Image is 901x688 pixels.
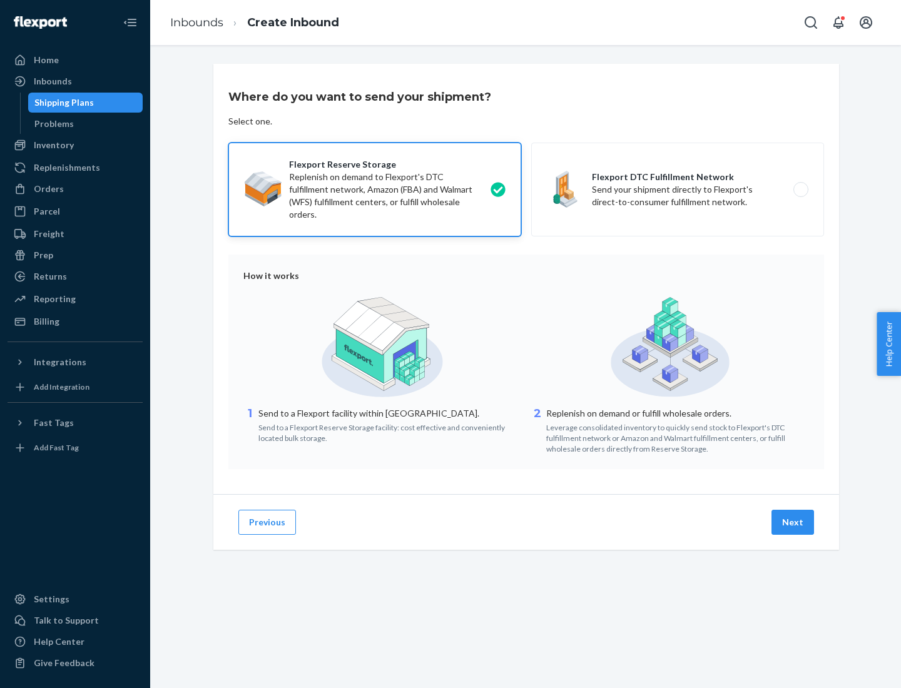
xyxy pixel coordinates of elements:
a: Prep [8,245,143,265]
div: Send to a Flexport Reserve Storage facility: cost effective and conveniently located bulk storage. [258,420,521,443]
div: Help Center [34,635,84,648]
a: Reporting [8,289,143,309]
a: Add Integration [8,377,143,397]
div: Integrations [34,356,86,368]
div: Add Integration [34,382,89,392]
a: Billing [8,311,143,331]
a: Help Center [8,632,143,652]
div: 1 [243,406,256,443]
button: Integrations [8,352,143,372]
div: Parcel [34,205,60,218]
button: Open account menu [853,10,878,35]
div: Shipping Plans [34,96,94,109]
div: Replenishments [34,161,100,174]
a: Parcel [8,201,143,221]
div: Settings [34,593,69,605]
div: Billing [34,315,59,328]
a: Inventory [8,135,143,155]
button: Previous [238,510,296,535]
div: 2 [531,406,544,454]
div: Select one. [228,115,272,128]
div: Home [34,54,59,66]
div: How it works [243,270,809,282]
div: Problems [34,118,74,130]
p: Replenish on demand or fulfill wholesale orders. [546,407,809,420]
a: Talk to Support [8,610,143,630]
div: Returns [34,270,67,283]
a: Home [8,50,143,70]
h3: Where do you want to send your shipment? [228,89,491,105]
a: Returns [8,266,143,286]
div: Fast Tags [34,417,74,429]
button: Help Center [877,312,901,376]
a: Shipping Plans [28,93,143,113]
p: Send to a Flexport facility within [GEOGRAPHIC_DATA]. [258,407,521,420]
a: Settings [8,589,143,609]
div: Talk to Support [34,614,99,627]
div: Inbounds [34,75,72,88]
button: Next [771,510,814,535]
button: Open notifications [826,10,851,35]
div: Leverage consolidated inventory to quickly send stock to Flexport's DTC fulfillment network or Am... [546,420,809,454]
button: Open Search Box [798,10,823,35]
a: Inbounds [8,71,143,91]
a: Freight [8,224,143,244]
button: Close Navigation [118,10,143,35]
div: Orders [34,183,64,195]
ol: breadcrumbs [160,4,349,41]
a: Inbounds [170,16,223,29]
a: Orders [8,179,143,199]
div: Give Feedback [34,657,94,669]
div: Inventory [34,139,74,151]
a: Replenishments [8,158,143,178]
div: Reporting [34,293,76,305]
a: Problems [28,114,143,134]
button: Fast Tags [8,413,143,433]
a: Create Inbound [247,16,339,29]
img: Flexport logo [14,16,67,29]
div: Freight [34,228,64,240]
div: Prep [34,249,53,261]
div: Add Fast Tag [34,442,79,453]
a: Add Fast Tag [8,438,143,458]
button: Give Feedback [8,653,143,673]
